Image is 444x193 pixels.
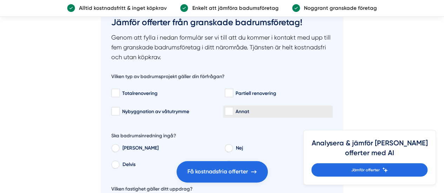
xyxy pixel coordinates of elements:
[119,144,219,154] label: [PERSON_NAME]
[111,14,333,33] h3: Jämför offerter från granskade badrumsföretag!
[225,146,232,152] input: Nej
[232,144,333,154] label: Nej
[111,90,119,97] input: Totalrenovering
[232,160,333,171] label: Annat
[111,146,119,152] input: Ja
[75,4,167,12] p: Alltid kostnadsfritt & inget köpkrav
[187,167,248,176] span: Få kostnadsfria offerter
[351,167,379,173] span: Jämför offerter
[111,163,119,169] input: Delvis
[111,73,225,82] h5: Vilken typ av badrumsprojekt gäller din förfrågan?
[300,4,377,12] p: Noggrant granskade företag
[119,160,219,171] label: Delvis
[111,108,119,115] input: Nybyggnation av våtutrymme
[311,138,428,163] h4: Analysera & jämför [PERSON_NAME] offerter med AI
[111,132,176,141] h5: Ska badrumsinredning ingå?
[111,33,333,62] p: Genom att fylla i nedan formulär ser vi till att du kommer i kontakt med upp till fem granskade b...
[177,161,268,182] a: Få kostnadsfria offerter
[188,4,278,12] p: Enkelt att jämföra badumsföretag
[311,163,428,177] a: Jämför offerter
[225,90,233,97] input: Partiell renovering
[225,108,233,115] input: Annat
